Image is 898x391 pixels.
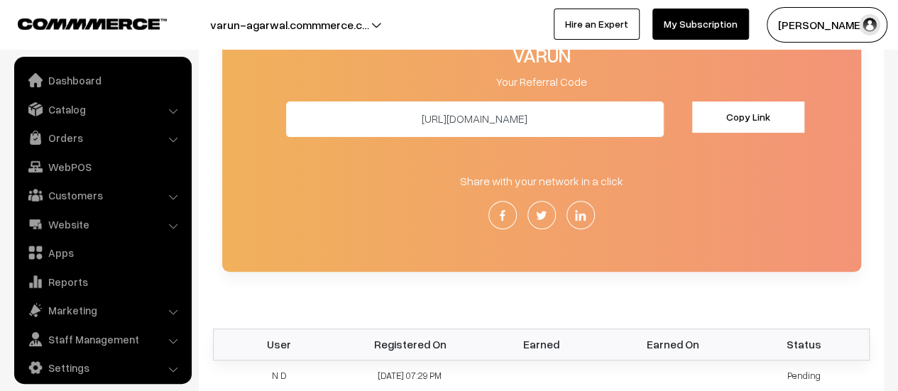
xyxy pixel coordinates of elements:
[18,14,142,31] a: COMMMERCE
[160,7,419,43] button: varun-agarwal.commmerce.c…
[607,329,738,360] th: Earned On
[554,9,640,40] a: Hire an Expert
[692,101,804,133] button: Copy Link
[18,211,187,237] a: Website
[18,326,187,352] a: Staff Management
[222,73,861,90] p: Your Referral Code
[214,329,345,360] th: User
[859,14,880,35] img: user
[18,125,187,150] a: Orders
[222,43,861,67] h3: VARUN
[18,182,187,208] a: Customers
[18,154,187,180] a: WebPOS
[18,355,187,380] a: Settings
[767,7,887,43] button: [PERSON_NAME]
[344,329,476,360] th: Registered On
[652,9,749,40] a: My Subscription
[18,18,167,29] img: COMMMERCE
[476,329,607,360] th: Earned
[18,67,187,93] a: Dashboard
[18,240,187,265] a: Apps
[18,97,187,122] a: Catalog
[18,269,187,294] a: Reports
[738,329,870,360] th: Status
[18,297,187,323] a: Marketing
[222,172,861,189] p: Share with your network in a click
